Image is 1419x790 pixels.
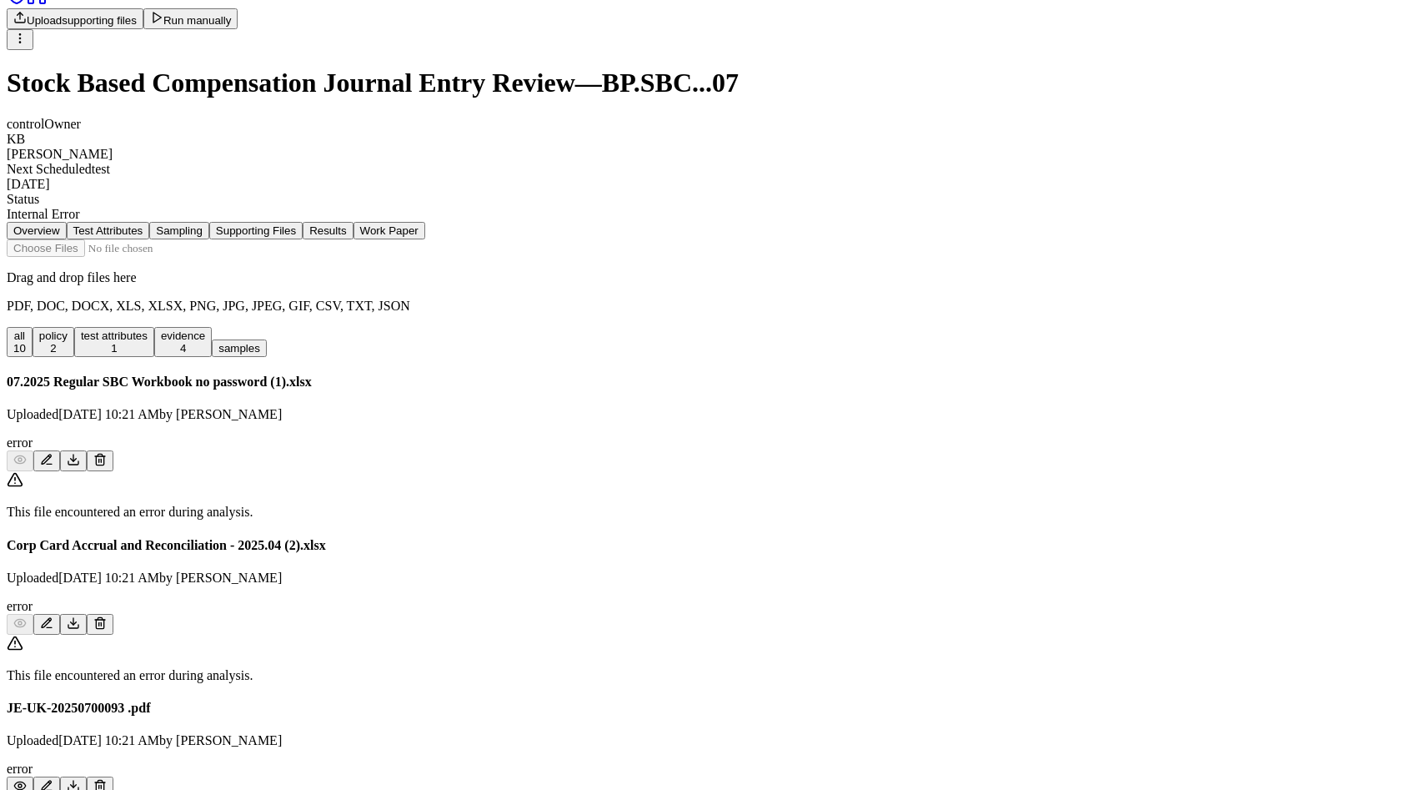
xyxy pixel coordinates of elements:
p: PDF, DOC, DOCX, XLS, XLSX, PNG, JPG, JPEG, GIF, CSV, TXT, JSON [7,299,1412,314]
button: all10 [7,327,33,357]
button: Delete File [87,614,113,635]
span: [PERSON_NAME] [7,147,113,161]
button: test attributes1 [74,327,154,357]
div: Internal Error [7,207,1412,222]
p: Drag and drop files here [7,270,1412,285]
span: KB [7,132,25,146]
button: Test Attributes [67,222,150,239]
div: 10 [13,342,26,355]
div: error [7,762,1412,777]
button: evidence4 [154,327,212,357]
div: error [7,435,1412,450]
div: control Owner [7,117,1412,132]
button: Add/Edit Description [33,614,60,635]
button: samples [212,340,267,357]
div: Status [7,192,1412,207]
p: Uploaded [DATE] 10:21 AM by [PERSON_NAME] [7,407,1412,422]
button: policy2 [33,327,74,357]
button: Download File [60,614,87,635]
button: Download File [60,450,87,471]
div: error [7,599,1412,614]
button: Run manually [143,8,238,29]
p: Uploaded [DATE] 10:21 AM by [PERSON_NAME] [7,733,1412,748]
button: Work Paper [353,222,425,239]
div: Next Scheduled test [7,162,1412,177]
div: 1 [81,342,148,355]
button: Add/Edit Description [33,450,60,471]
button: Supporting Files [209,222,303,239]
p: Uploaded [DATE] 10:21 AM by [PERSON_NAME] [7,571,1412,586]
button: Uploadsupporting files [7,8,143,29]
p: This file encountered an error during analysis. [7,668,1412,683]
button: Overview [7,222,67,239]
button: Preview File (hover for quick preview, click for full view) [7,450,33,471]
div: 2 [39,342,68,355]
button: More Options [7,29,33,50]
button: Results [303,222,353,239]
button: Preview File (hover for quick preview, click for full view) [7,614,33,635]
h4: Corp Card Accrual and Reconciliation - 2025.04 (2).xlsx [7,538,1412,553]
h1: Stock Based Compensation Journal Entry Review — BP.SBC...07 [7,68,1412,98]
h4: 07.2025 Regular SBC Workbook no password (1).xlsx [7,375,1412,390]
button: Delete File [87,450,113,471]
div: [DATE] [7,177,1412,192]
h4: JE-UK-20250700093 .pdf [7,701,1412,716]
nav: Tabs [7,222,1412,239]
div: 4 [161,342,205,355]
p: This file encountered an error during analysis. [7,505,1412,520]
button: Sampling [149,222,209,239]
